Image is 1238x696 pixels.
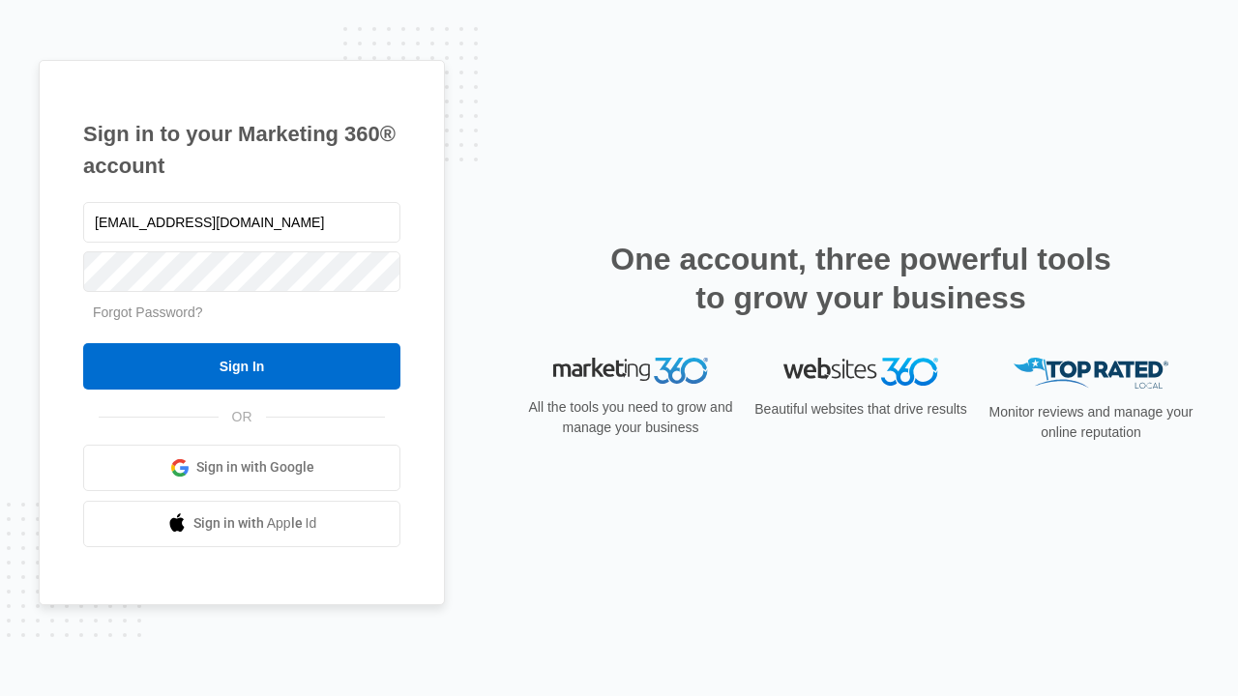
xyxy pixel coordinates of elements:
[196,457,314,478] span: Sign in with Google
[83,343,400,390] input: Sign In
[93,304,203,320] a: Forgot Password?
[522,397,739,438] p: All the tools you need to grow and manage your business
[1014,358,1168,390] img: Top Rated Local
[219,407,266,427] span: OR
[83,118,400,182] h1: Sign in to your Marketing 360® account
[83,501,400,547] a: Sign in with Apple Id
[83,202,400,243] input: Email
[193,513,317,534] span: Sign in with Apple Id
[752,399,969,420] p: Beautiful websites that drive results
[983,402,1199,443] p: Monitor reviews and manage your online reputation
[553,358,708,385] img: Marketing 360
[783,358,938,386] img: Websites 360
[83,445,400,491] a: Sign in with Google
[604,240,1117,317] h2: One account, three powerful tools to grow your business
